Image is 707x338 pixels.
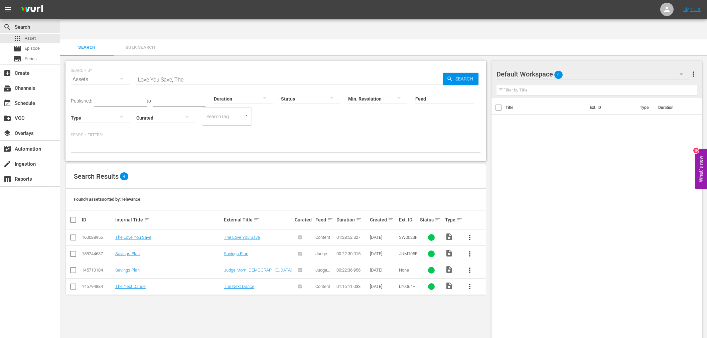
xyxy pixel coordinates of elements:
span: Judge Mom [315,268,330,278]
span: sort [456,217,462,223]
div: 160088956 [82,235,113,240]
span: Search [453,73,478,85]
a: Savings Plan [115,251,140,256]
span: menu [4,5,12,13]
button: Open [243,112,250,119]
div: [DATE] [370,268,397,273]
button: Open Feedback Widget [695,149,707,189]
div: 158244637 [82,251,113,256]
button: Search [443,73,478,85]
th: Title [506,98,586,117]
span: to [147,98,151,104]
span: Video [445,249,453,257]
a: The Love You Save [115,235,151,240]
span: Channels [3,84,11,92]
span: Create [3,69,11,77]
a: The Next Dance [224,284,254,289]
span: VOD [3,114,11,122]
span: Video [445,233,453,241]
div: Type [445,216,460,224]
span: Episode [25,45,40,52]
div: ID [82,217,113,222]
div: 00:22:36.956 [336,268,368,273]
button: more_vert [462,246,478,262]
a: The Love You Save [224,235,260,240]
div: Assets [71,70,130,89]
span: sort [388,217,394,223]
div: Internal Title [115,216,222,224]
img: ans4CAIJ8jUAAAAAAAAAAAAAAAAAAAAAAAAgQb4GAAAAAAAAAAAAAAAAAAAAAAAAJMjXAAAAAAAAAAAAAAAAAAAAAAAAgAT5G... [16,2,48,17]
button: more_vert [689,66,697,82]
button: more_vert [462,229,478,245]
span: sort [144,217,150,223]
span: Search [3,23,11,31]
span: Asset [25,35,36,42]
span: more_vert [466,250,474,258]
span: sort [435,217,441,223]
span: Schedule [3,99,11,107]
span: more_vert [689,70,697,78]
span: Episode [13,45,21,53]
span: 4 [120,172,128,180]
span: Video [445,266,453,274]
span: JUM105F [399,251,417,256]
div: Status [420,216,443,224]
span: more_vert [466,266,474,274]
div: Default Workspace [497,65,690,83]
span: sort [254,217,260,223]
div: External Title [224,216,293,224]
div: 01:28:52.327 [336,235,368,240]
div: [DATE] [370,284,397,289]
div: Curated [295,217,313,222]
span: SW0023F [399,235,417,240]
span: Overlays [3,129,11,137]
div: Duration [336,216,368,224]
div: Ext. ID [399,217,418,222]
div: None [399,268,418,273]
div: [DATE] [370,251,397,256]
span: sort [327,217,333,223]
th: Type [636,98,654,117]
span: Published: [71,98,92,104]
a: Sign Out [683,7,701,12]
th: Duration [654,98,694,117]
span: Asset [13,34,21,42]
span: Automation [3,145,11,153]
span: Bulk Search [118,44,163,51]
span: Search [64,44,110,51]
span: Series [13,55,21,63]
a: Savings Plan [224,251,248,256]
span: Search Results [74,172,119,180]
span: Video [445,282,453,290]
span: Content [315,235,330,240]
p: Search Filters: [71,132,481,138]
span: 0 [554,68,563,82]
div: 145794884 [82,284,113,289]
span: sort [356,217,362,223]
a: The Next Dance [115,284,146,289]
div: 00:22:30.015 [336,251,368,256]
span: Found 4 assets sorted by: relevance [74,197,140,202]
a: Savings Plan [115,268,140,273]
div: Feed [315,216,334,224]
span: Series [25,55,37,62]
span: Reports [3,175,11,183]
div: 10 [693,148,699,153]
a: Judge Mom [DEMOGRAPHIC_DATA] [224,268,292,273]
div: 01:16:11.033 [336,284,368,289]
span: LY0064F [399,284,415,289]
span: Content [315,284,330,289]
span: more_vert [466,233,474,241]
span: more_vert [466,283,474,291]
div: Created [370,216,397,224]
button: more_vert [462,262,478,278]
div: 145710184 [82,268,113,273]
button: more_vert [462,279,478,295]
div: [DATE] [370,235,397,240]
th: Ext. ID [586,98,636,117]
span: Judge Mom [315,251,330,261]
span: Ingestion [3,160,11,168]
